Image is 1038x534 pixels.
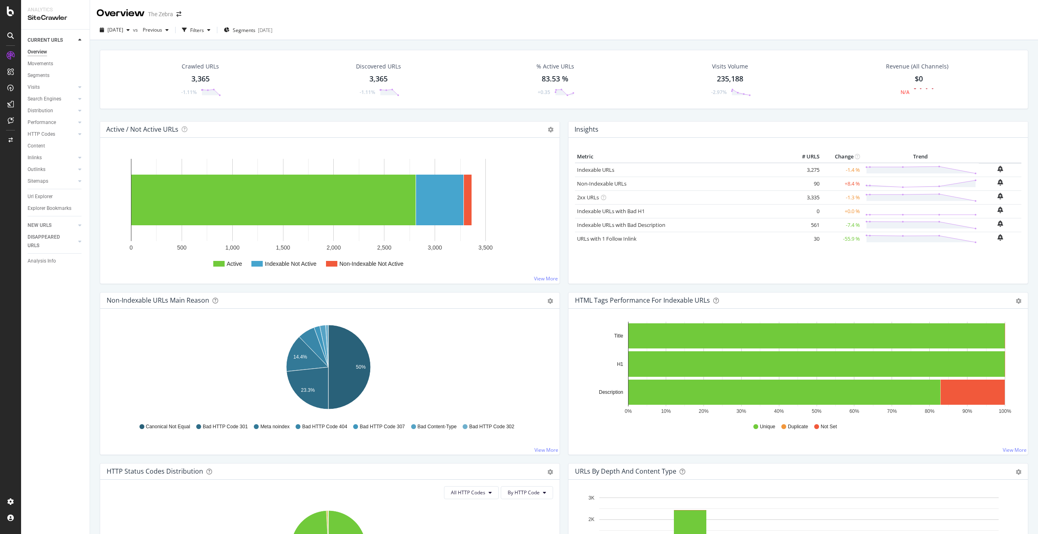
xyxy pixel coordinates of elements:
[181,89,197,96] div: -1.11%
[478,244,493,251] text: 3,500
[177,244,187,251] text: 500
[28,60,84,68] a: Movements
[887,408,897,414] text: 70%
[139,23,172,36] button: Previous
[997,207,1003,213] div: bell-plus
[617,361,624,367] text: H1
[575,296,710,304] div: HTML Tags Performance for Indexable URLs
[575,124,598,135] h4: Insights
[599,389,623,395] text: Description
[789,151,821,163] th: # URLS
[661,408,671,414] text: 10%
[821,218,862,232] td: -7.4 %
[997,234,1003,241] div: bell-plus
[28,233,76,250] a: DISAPPEARED URLS
[501,486,553,499] button: By HTTP Code
[107,26,123,33] span: 2025 Aug. 29th
[915,74,923,83] span: $0
[577,221,665,229] a: Indexable URLs with Bad Description
[190,27,204,34] div: Filters
[534,446,558,453] a: View More
[997,166,1003,172] div: bell-plus
[901,89,909,96] div: N/A
[997,193,1003,199] div: bell-plus
[28,192,53,201] div: Url Explorer
[139,26,162,33] span: Previous
[107,322,550,416] svg: A chart.
[377,244,391,251] text: 2,500
[148,10,173,18] div: The Zebra
[418,423,457,430] span: Bad Content-Type
[963,408,972,414] text: 90%
[534,275,558,282] a: View More
[542,74,568,84] div: 83.53 %
[225,244,240,251] text: 1,000
[28,257,56,265] div: Analysis Info
[28,221,51,230] div: NEW URLS
[28,154,42,162] div: Inlinks
[886,62,948,70] span: Revenue (All Channels)
[107,467,203,475] div: HTTP Status Codes Distribution
[28,177,48,186] div: Sitemaps
[821,151,862,163] th: Change
[789,163,821,177] td: 3,275
[301,387,315,393] text: 23.3%
[1010,506,1030,526] iframe: Intercom live chat
[28,192,84,201] a: Url Explorer
[28,221,76,230] a: NEW URLS
[293,354,307,360] text: 14.4%
[789,177,821,190] td: 90
[575,322,1019,416] svg: A chart.
[821,204,862,218] td: +0.0 %
[28,71,84,80] a: Segments
[276,244,290,251] text: 1,500
[821,232,862,246] td: -55.9 %
[360,423,405,430] span: Bad HTTP Code 307
[258,27,272,34] div: [DATE]
[326,244,341,251] text: 2,000
[107,296,209,304] div: Non-Indexable URLs Main Reason
[146,423,190,430] span: Canonical Not Equal
[712,62,748,70] div: Visits Volume
[28,257,84,265] a: Analysis Info
[1016,469,1021,475] div: gear
[444,486,499,499] button: All HTTP Codes
[233,27,255,34] span: Segments
[789,232,821,246] td: 30
[356,62,401,70] div: Discovered URLs
[1016,298,1021,304] div: gear
[28,177,76,186] a: Sitemaps
[302,423,347,430] span: Bad HTTP Code 404
[577,166,614,173] a: Indexable URLs
[203,423,248,430] span: Bad HTTP Code 301
[575,151,789,163] th: Metric
[107,151,550,277] svg: A chart.
[699,408,708,414] text: 20%
[821,190,862,204] td: -1.3 %
[711,89,727,96] div: -2.97%
[577,194,599,201] a: 2xx URLs
[28,142,45,150] div: Content
[28,107,76,115] a: Distribution
[97,6,145,20] div: Overview
[997,179,1003,186] div: bell-plus
[28,48,84,56] a: Overview
[821,163,862,177] td: -1.4 %
[28,107,53,115] div: Distribution
[133,26,139,33] span: vs
[774,408,784,414] text: 40%
[577,207,645,215] a: Indexable URLs with Bad H1
[548,127,553,132] i: Options
[821,423,837,430] span: Not Set
[547,298,553,304] div: gear
[428,244,442,251] text: 3,000
[28,71,49,80] div: Segments
[28,60,53,68] div: Movements
[538,89,550,96] div: +0.35
[28,118,76,127] a: Performance
[789,218,821,232] td: 561
[191,74,210,84] div: 3,365
[28,95,76,103] a: Search Engines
